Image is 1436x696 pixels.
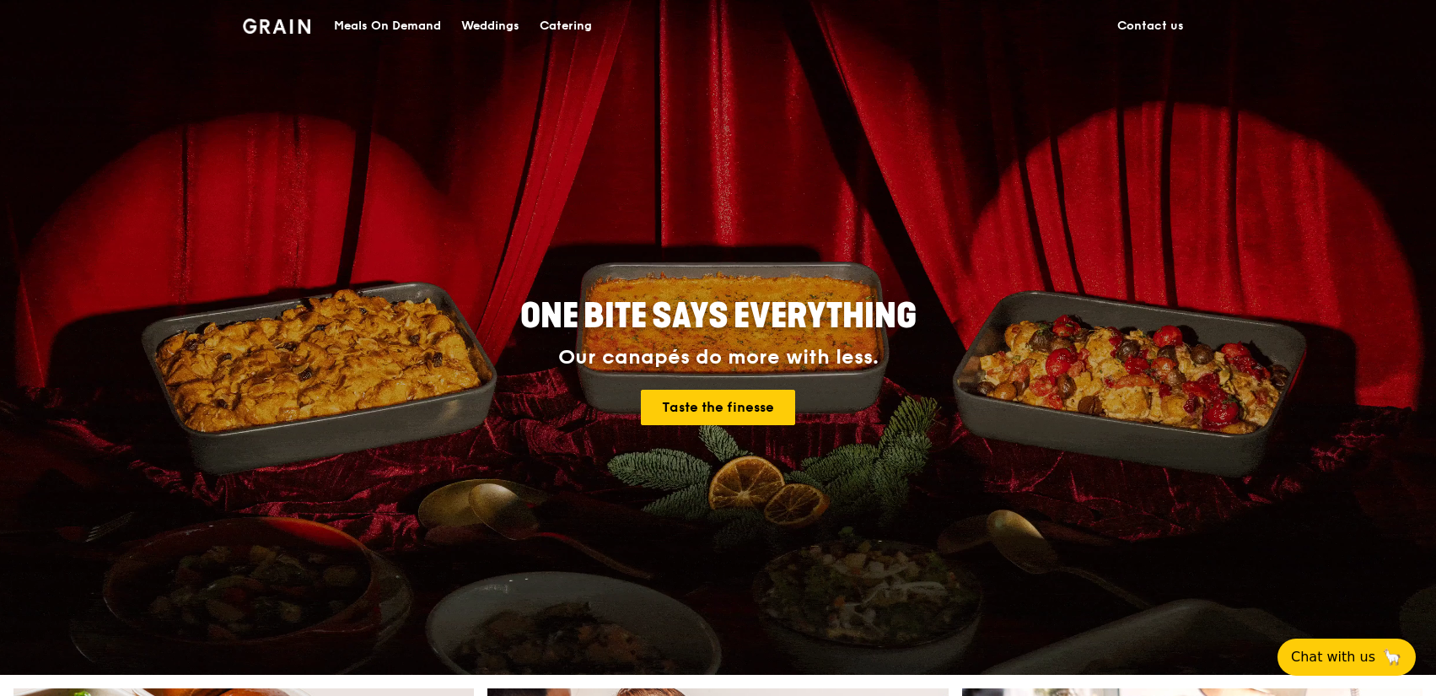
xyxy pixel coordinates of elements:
[1291,647,1375,667] span: Chat with us
[1107,1,1194,51] a: Contact us
[1382,647,1402,667] span: 🦙
[1277,639,1416,676] button: Chat with us🦙
[461,1,519,51] div: Weddings
[641,390,795,425] a: Taste the finesse
[520,296,917,337] span: ONE BITE SAYS EVERYTHING
[451,1,530,51] a: Weddings
[243,19,311,34] img: Grain
[540,1,592,51] div: Catering
[530,1,602,51] a: Catering
[334,1,441,51] div: Meals On Demand
[415,346,1022,370] div: Our canapés do more with less.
